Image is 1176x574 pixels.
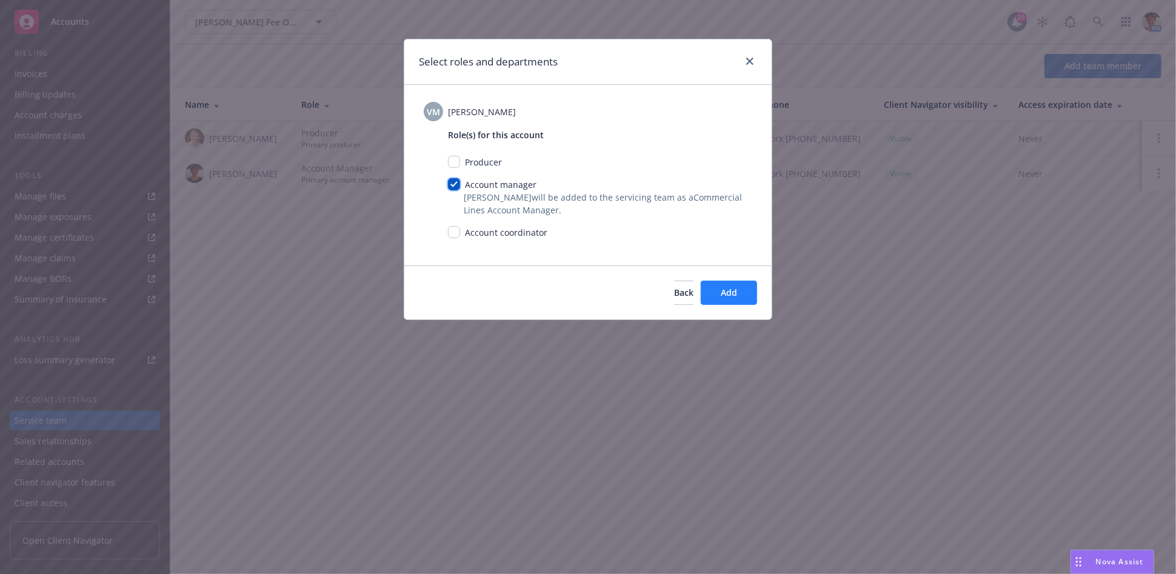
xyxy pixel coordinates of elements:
span: Producer [465,156,502,168]
span: [PERSON_NAME] [448,105,516,118]
button: Back [674,281,693,305]
a: close [743,54,757,68]
button: Nova Assist [1071,550,1154,574]
div: Drag to move [1071,550,1086,573]
button: Add [701,281,757,305]
h1: Select roles and departments [419,54,558,70]
span: Back [674,287,693,298]
span: Account manager [465,179,536,190]
span: Role(s) for this account [448,128,752,141]
span: Add [721,287,737,298]
span: [PERSON_NAME] will be added to the servicing team as a Commercial Lines Account Manager . [464,191,752,216]
span: VM [427,105,440,118]
span: Account coordinator [465,227,547,238]
span: Nova Assist [1096,556,1144,567]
